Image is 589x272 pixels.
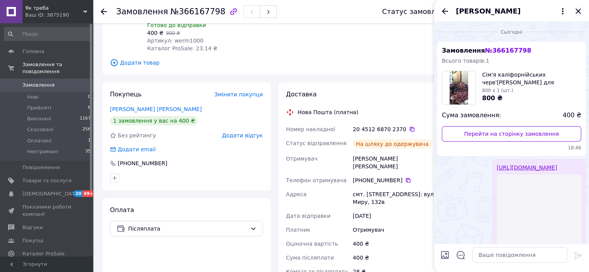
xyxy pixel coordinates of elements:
[110,116,198,125] div: 1 замовлення у вас на 400 ₴
[482,88,513,93] span: 800 x 1 (шт.)
[442,111,501,120] span: Сума замовлення:
[82,126,91,133] span: 256
[109,145,156,153] div: Додати email
[22,204,72,217] span: Показники роботи компанії
[482,71,581,86] span: Сім'я каліфорнійських черв'[PERSON_NAME] для переробки органічних відходів біогумусу компосту риб...
[353,139,432,149] div: На шляху до одержувача
[22,164,60,171] span: Повідомлення
[498,29,525,36] span: Сьогодні
[353,125,439,133] div: 20 4512 6870 2370
[147,45,217,51] span: Каталог ProSale: 23.14 ₴
[22,82,55,89] span: Замовлення
[286,156,318,162] span: Отримувач
[456,6,567,16] button: [PERSON_NAME]
[22,61,93,75] span: Замовлення та повідомлення
[286,241,338,247] span: Оціночна вартість
[351,209,440,223] div: [DATE]
[27,104,51,111] span: Прийняті
[222,132,263,139] span: Додати відгук
[85,148,91,155] span: 35
[22,177,72,184] span: Товари та послуги
[286,91,317,98] span: Доставка
[442,145,581,151] span: 18:46 12.10.2025
[88,104,91,111] span: 6
[80,115,91,122] span: 1167
[25,12,93,19] div: Ваш ID: 3875190
[485,47,531,54] span: № 366167798
[117,159,168,167] div: [PHONE_NUMBER]
[22,250,64,257] span: Каталог ProSale
[351,237,440,251] div: 400 ₴
[215,91,263,98] span: Змінити покупця
[88,137,91,144] span: 1
[128,224,247,233] span: Післяплата
[442,126,581,142] a: Перейти на сторінку замовлення
[286,255,334,261] span: Сума післяплати
[22,48,44,55] span: Головна
[437,28,586,36] div: 12.10.2025
[497,164,557,171] a: [URL][DOMAIN_NAME]
[286,140,347,146] span: Статус відправлення
[110,91,142,98] span: Покупець
[286,191,307,197] span: Адреса
[286,213,331,219] span: Дата відправки
[482,94,503,102] span: 800 ₴
[351,152,440,173] div: [PERSON_NAME] [PERSON_NAME]
[353,176,439,184] div: [PHONE_NUMBER]
[110,106,202,112] a: [PERSON_NAME] [PERSON_NAME]
[4,27,91,41] input: Пошук
[456,6,520,16] span: [PERSON_NAME]
[147,30,163,36] span: 400 ₴
[25,5,83,12] span: Як треба
[74,190,82,197] span: 20
[22,224,43,231] span: Відгуки
[574,7,583,16] button: Закрити
[563,111,581,120] span: 400 ₴
[442,47,531,54] span: Замовлення
[117,145,156,153] div: Додати email
[118,132,156,139] span: Без рейтингу
[382,8,453,15] div: Статус замовлення
[456,250,466,260] button: Відкрити шаблони відповідей
[27,137,52,144] span: Оплачені
[27,94,38,101] span: Нові
[88,94,91,101] span: 0
[22,190,80,197] span: [DEMOGRAPHIC_DATA]
[286,126,335,132] span: Номер накладної
[286,227,311,233] span: Платник
[116,7,168,16] span: Замовлення
[166,31,180,36] span: 800 ₴
[351,187,440,209] div: смт. [STREET_ADDRESS]: вул. Миру, 132в
[442,58,489,64] span: Всього товарів: 1
[27,148,58,155] span: Неотримані
[147,22,206,28] span: Готово до відправки
[110,58,439,67] span: Додати товар
[82,190,95,197] span: 99+
[351,223,440,237] div: Отримувач
[296,108,361,116] div: Нова Пошта (платна)
[351,251,440,265] div: 400 ₴
[440,7,450,16] button: Назад
[110,206,134,214] span: Оплата
[147,38,203,44] span: Артикул: werm1000
[286,177,347,183] span: Телефон отримувача
[22,237,43,244] span: Покупці
[27,126,53,133] span: Скасовані
[450,71,469,104] img: 5364283408_w100_h100_semya-kalifornijskih-chervej.jpg
[170,7,225,16] span: №366167798
[101,8,107,15] div: Повернутися назад
[27,115,51,122] span: Виконані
